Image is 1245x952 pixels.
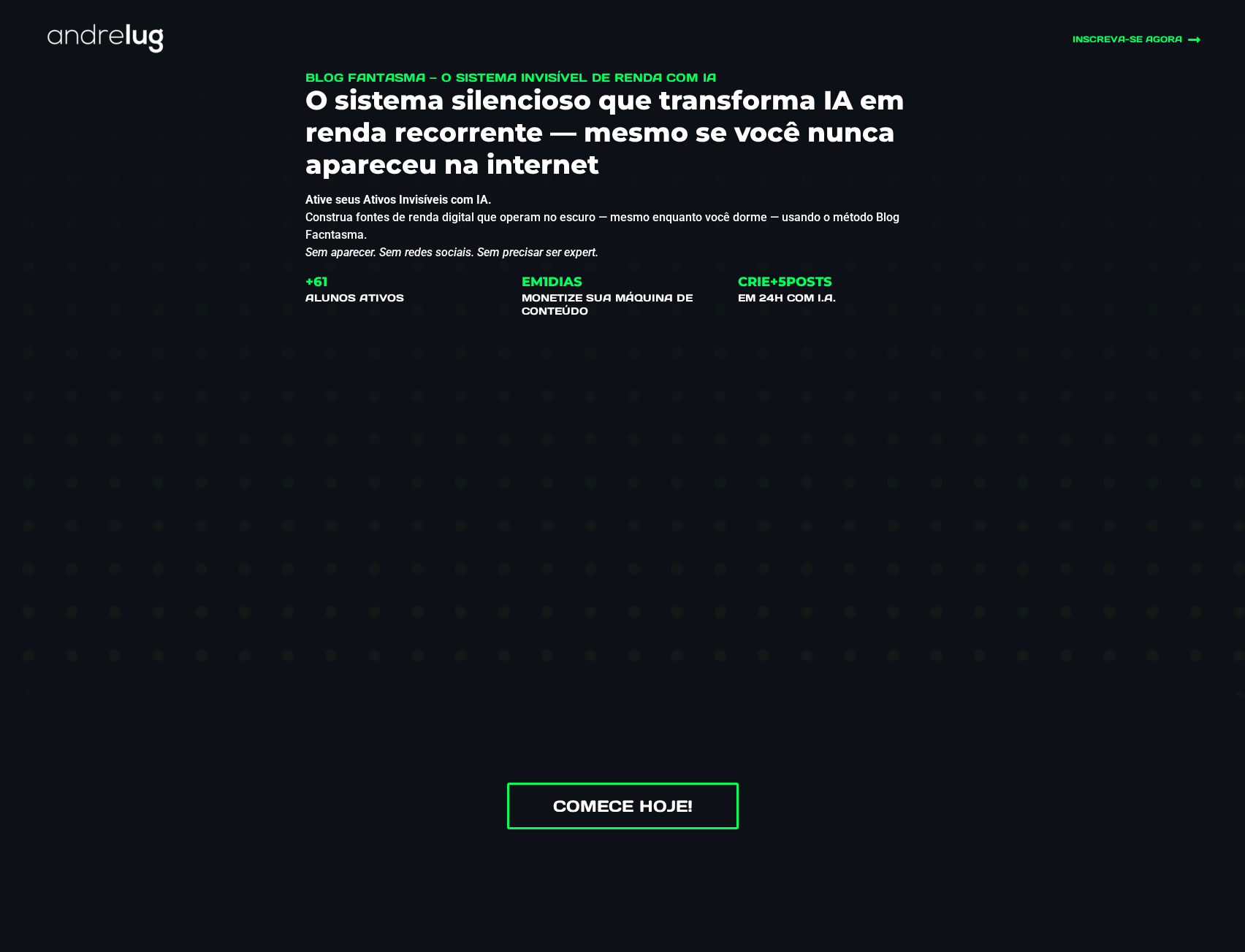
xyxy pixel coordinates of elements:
[305,245,598,259] em: Sem aparecer. Sem redes sociais. Sem precisar ser expert.
[507,783,739,829] a: Comece Hoje!
[522,272,723,291] div: EM DIAS
[738,272,836,291] div: CRIE+ POSTS
[305,291,404,304] h4: ALUNOS ativos
[305,272,404,291] div: +
[778,274,786,290] span: 5
[543,274,548,290] span: 1
[847,33,1201,47] a: INSCREVA-SE AGORA
[305,191,940,261] p: Construa fontes de renda digital que operam no escuro — mesmo enquanto você dorme — usando o méto...
[522,291,723,318] h4: MONETIZE SUA MÁQUINA DE CONTEÚDO
[305,84,940,180] h3: O sistema silencioso que transforma IA em renda recorrente — mesmo se você nunca apareceu na inte...
[738,291,836,304] h4: EM 24H COM I.A.
[305,71,940,84] h1: Blog Fantasma — O Sistema Invisível de Renda com IA
[305,193,492,207] strong: Ative seus Ativos Invisíveis com IA.
[313,274,327,290] span: 61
